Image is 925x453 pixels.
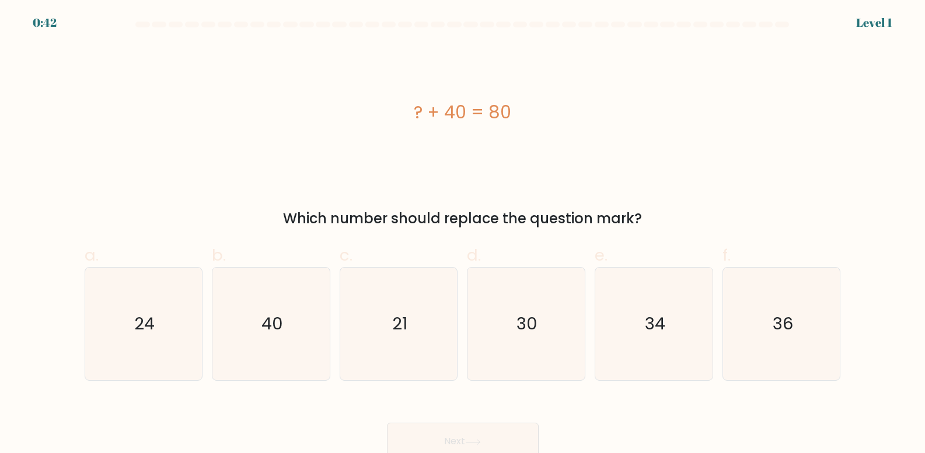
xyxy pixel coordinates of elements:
[134,312,155,336] text: 24
[261,312,283,336] text: 40
[92,208,834,229] div: Which number should replace the question mark?
[212,244,226,266] span: b.
[85,99,841,125] div: ? + 40 = 80
[595,244,608,266] span: e.
[645,312,665,336] text: 34
[856,14,892,31] div: Level 1
[340,244,352,266] span: c.
[722,244,731,266] span: f.
[517,312,538,336] text: 30
[773,312,793,336] text: 36
[33,14,57,31] div: 0:42
[392,312,407,336] text: 21
[467,244,481,266] span: d.
[85,244,99,266] span: a.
